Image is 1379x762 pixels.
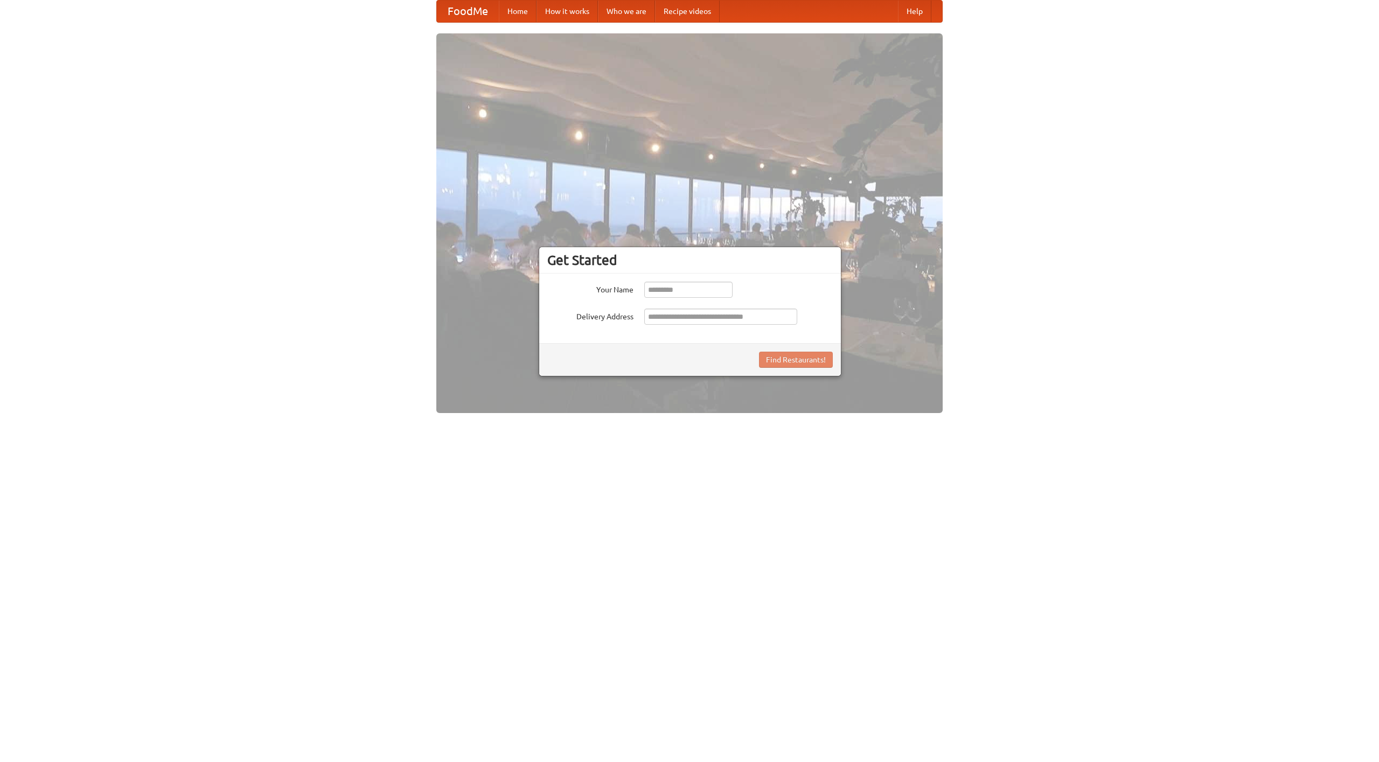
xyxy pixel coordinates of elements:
a: FoodMe [437,1,499,22]
a: Help [898,1,931,22]
label: Delivery Address [547,309,633,322]
h3: Get Started [547,252,833,268]
button: Find Restaurants! [759,352,833,368]
label: Your Name [547,282,633,295]
a: Who we are [598,1,655,22]
a: Recipe videos [655,1,720,22]
a: Home [499,1,537,22]
a: How it works [537,1,598,22]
